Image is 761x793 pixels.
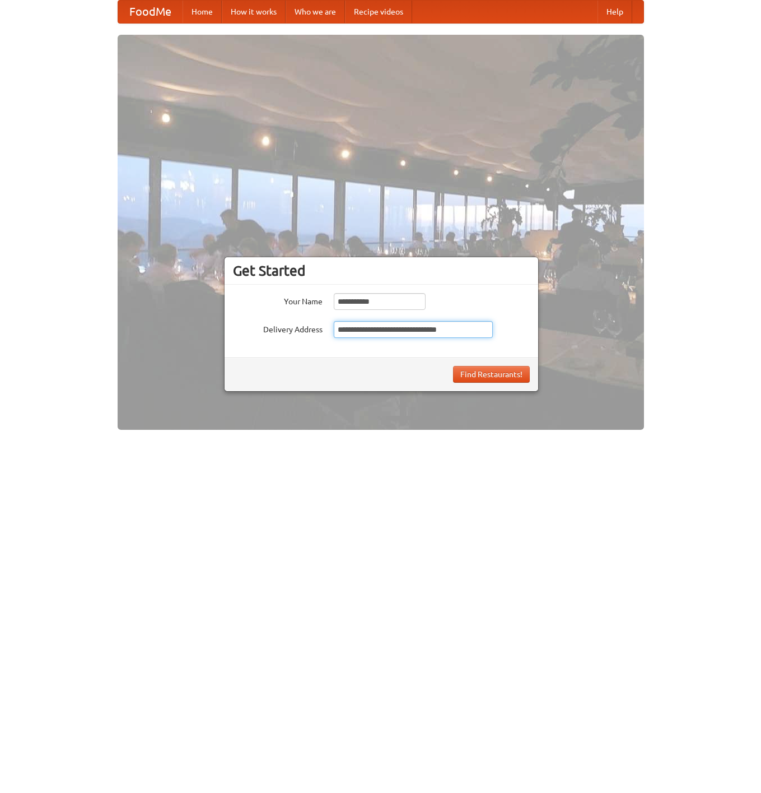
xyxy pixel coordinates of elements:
a: Recipe videos [345,1,412,23]
a: FoodMe [118,1,183,23]
button: Find Restaurants! [453,366,530,383]
a: Who we are [286,1,345,23]
a: Help [597,1,632,23]
label: Delivery Address [233,321,323,335]
h3: Get Started [233,262,530,279]
a: How it works [222,1,286,23]
a: Home [183,1,222,23]
label: Your Name [233,293,323,307]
